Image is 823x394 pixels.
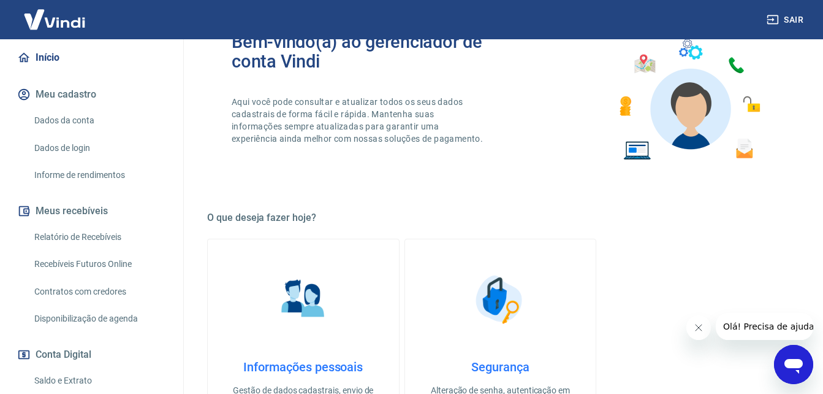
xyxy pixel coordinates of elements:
a: Informe de rendimentos [29,163,169,188]
a: Dados de login [29,136,169,161]
iframe: Mensagem da empresa [716,313,813,340]
button: Meus recebíveis [15,198,169,225]
h4: Segurança [425,360,577,374]
button: Conta Digital [15,341,169,368]
button: Meu cadastro [15,81,169,108]
a: Recebíveis Futuros Online [29,252,169,277]
a: Contratos com credores [29,279,169,304]
h5: O que deseja fazer hoje? [207,212,794,224]
button: Sair [764,9,808,31]
img: Informações pessoais [273,269,334,330]
span: Olá! Precisa de ajuda? [7,9,103,18]
a: Dados da conta [29,108,169,133]
h4: Informações pessoais [227,360,379,374]
h2: Bem-vindo(a) ao gerenciador de conta Vindi [232,32,501,71]
img: Vindi [15,1,94,38]
a: Início [15,44,169,71]
img: Imagem de um avatar masculino com diversos icones exemplificando as funcionalidades do gerenciado... [609,32,769,168]
a: Saldo e Extrato [29,368,169,393]
a: Relatório de Recebíveis [29,225,169,250]
iframe: Fechar mensagem [686,315,711,340]
a: Disponibilização de agenda [29,306,169,331]
img: Segurança [469,269,531,330]
p: Aqui você pode consultar e atualizar todos os seus dados cadastrais de forma fácil e rápida. Mant... [232,96,485,145]
iframe: Botão para abrir a janela de mensagens [774,345,813,384]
